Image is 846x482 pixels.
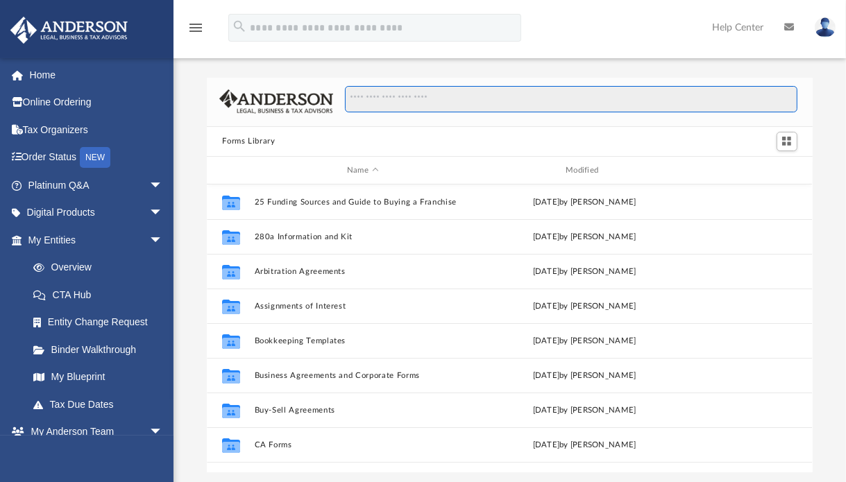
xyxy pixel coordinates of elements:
[255,336,471,345] button: Bookkeeping Templates
[476,164,693,177] div: Modified
[19,309,184,336] a: Entity Change Request
[255,440,471,449] button: CA Forms
[10,171,184,199] a: Platinum Q&Aarrow_drop_down
[10,89,184,117] a: Online Ordering
[10,144,184,172] a: Order StatusNEW
[255,198,471,207] button: 25 Funding Sources and Guide to Buying a Franchise
[19,336,184,363] a: Binder Walkthrough
[255,232,471,241] button: 280a Information and Kit
[187,19,204,36] i: menu
[777,132,797,151] button: Switch to Grid View
[19,363,177,391] a: My Blueprint
[213,164,248,177] div: id
[149,226,177,255] span: arrow_drop_down
[255,371,471,380] button: Business Agreements and Corporate Forms
[19,281,184,309] a: CTA Hub
[149,171,177,200] span: arrow_drop_down
[255,267,471,276] button: Arbitration Agreements
[477,404,693,417] div: [DATE] by [PERSON_NAME]
[10,418,177,446] a: My Anderson Teamarrow_drop_down
[6,17,132,44] img: Anderson Advisors Platinum Portal
[255,302,471,311] button: Assignments of Interest
[10,226,184,254] a: My Entitiesarrow_drop_down
[477,231,693,243] div: [DATE] by [PERSON_NAME]
[10,199,184,227] a: Digital Productsarrow_drop_down
[10,61,184,89] a: Home
[10,116,184,144] a: Tax Organizers
[19,254,184,282] a: Overview
[232,19,247,34] i: search
[477,266,693,278] div: [DATE] by [PERSON_NAME]
[477,370,693,382] div: [DATE] by [PERSON_NAME]
[149,418,177,447] span: arrow_drop_down
[149,199,177,227] span: arrow_drop_down
[80,147,110,168] div: NEW
[477,196,693,209] div: [DATE] by [PERSON_NAME]
[222,135,275,148] button: Forms Library
[187,26,204,36] a: menu
[477,335,693,347] div: [DATE] by [PERSON_NAME]
[254,164,471,177] div: Name
[699,164,796,177] div: id
[255,406,471,415] button: Buy-Sell Agreements
[345,86,797,112] input: Search files and folders
[19,390,184,418] a: Tax Due Dates
[815,17,836,37] img: User Pic
[207,184,812,472] div: grid
[477,300,693,313] div: [DATE] by [PERSON_NAME]
[477,439,693,451] div: [DATE] by [PERSON_NAME]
